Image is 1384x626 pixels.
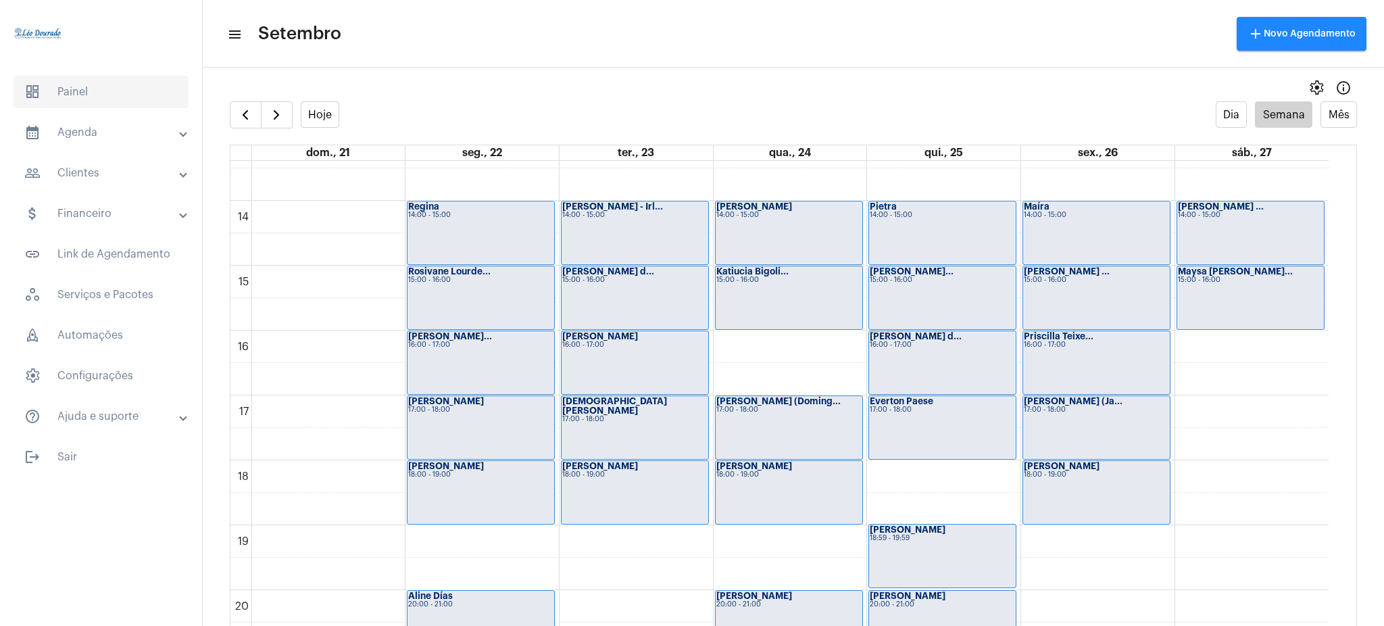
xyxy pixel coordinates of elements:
[1024,276,1169,284] div: 15:00 - 16:00
[258,23,341,45] span: Setembro
[562,416,708,423] div: 17:00 - 18:00
[408,592,453,600] strong: Aline Días
[24,287,41,303] span: sidenav icon
[24,206,180,222] mat-panel-title: Financeiro
[870,341,1015,349] div: 16:00 - 17:00
[303,145,353,160] a: 21 de setembro de 2025
[24,368,41,384] span: sidenav icon
[261,101,293,128] button: Próximo Semana
[1303,74,1330,101] button: settings
[562,202,663,211] strong: [PERSON_NAME] - Irl...
[1024,332,1093,341] strong: Priscilla Teixe...
[24,408,41,425] mat-icon: sidenav icon
[408,212,553,219] div: 14:00 - 15:00
[14,238,189,270] span: Link de Agendamento
[235,341,251,353] div: 16
[562,397,667,415] strong: [DEMOGRAPHIC_DATA][PERSON_NAME]
[408,406,553,414] div: 17:00 - 18:00
[235,211,251,223] div: 14
[870,397,933,406] strong: Everton Paese
[14,76,189,108] span: Painel
[24,165,180,181] mat-panel-title: Clientes
[870,601,1015,608] div: 20:00 - 21:00
[11,7,65,61] img: 4c910ca3-f26c-c648-53c7-1a2041c6e520.jpg
[716,267,789,276] strong: Katiucia Bigoli...
[1216,101,1247,128] button: Dia
[870,276,1015,284] div: 15:00 - 16:00
[227,26,241,43] mat-icon: sidenav icon
[1024,462,1099,471] strong: [PERSON_NAME]
[716,406,862,414] div: 17:00 - 18:00
[235,535,251,548] div: 19
[870,535,1015,542] div: 18:59 - 19:59
[232,600,251,612] div: 20
[716,276,862,284] div: 15:00 - 16:00
[8,400,202,433] mat-expansion-panel-header: sidenav iconAjuda e suporte
[716,202,792,211] strong: [PERSON_NAME]
[24,124,41,141] mat-icon: sidenav icon
[870,267,954,276] strong: [PERSON_NAME]...
[870,332,962,341] strong: [PERSON_NAME] d...
[1178,276,1324,284] div: 15:00 - 16:00
[14,319,189,352] span: Automações
[562,267,654,276] strong: [PERSON_NAME] d...
[14,279,189,311] span: Serviços e Pacotes
[1178,267,1293,276] strong: Maysa [PERSON_NAME]...
[922,145,966,160] a: 25 de setembro de 2025
[236,276,251,288] div: 15
[1247,26,1264,42] mat-icon: add
[1178,212,1324,219] div: 14:00 - 15:00
[301,101,340,128] button: Hoje
[14,360,189,392] span: Configurações
[562,341,708,349] div: 16:00 - 17:00
[615,145,657,160] a: 23 de setembro de 2025
[1024,406,1169,414] div: 17:00 - 18:00
[870,406,1015,414] div: 17:00 - 18:00
[716,397,841,406] strong: [PERSON_NAME] (Doming...
[14,441,189,473] span: Sair
[716,212,862,219] div: 14:00 - 15:00
[870,212,1015,219] div: 14:00 - 15:00
[562,471,708,479] div: 18:00 - 19:00
[1024,202,1049,211] strong: Maíra
[408,462,484,471] strong: [PERSON_NAME]
[1024,397,1122,406] strong: [PERSON_NAME] (Ja...
[1308,80,1325,96] span: settings
[1255,101,1312,128] button: Semana
[408,601,553,608] div: 20:00 - 21:00
[716,471,862,479] div: 18:00 - 19:00
[1335,80,1352,96] mat-icon: Info
[716,592,792,600] strong: [PERSON_NAME]
[1024,212,1169,219] div: 14:00 - 15:00
[24,246,41,262] mat-icon: sidenav icon
[24,449,41,465] mat-icon: sidenav icon
[562,462,638,471] strong: [PERSON_NAME]
[237,406,251,418] div: 17
[408,341,553,349] div: 16:00 - 17:00
[24,124,180,141] mat-panel-title: Agenda
[24,206,41,222] mat-icon: sidenav icon
[1024,471,1169,479] div: 18:00 - 19:00
[8,197,202,230] mat-expansion-panel-header: sidenav iconFinanceiro
[408,332,492,341] strong: [PERSON_NAME]...
[408,267,491,276] strong: Rosivane Lourde...
[230,101,262,128] button: Semana Anterior
[24,408,180,425] mat-panel-title: Ajuda e suporte
[235,471,251,483] div: 18
[1024,267,1110,276] strong: [PERSON_NAME] ...
[408,202,439,211] strong: Regina
[1237,17,1366,51] button: Novo Agendamento
[562,212,708,219] div: 14:00 - 15:00
[1229,145,1275,160] a: 27 de setembro de 2025
[1247,29,1356,39] span: Novo Agendamento
[1320,101,1357,128] button: Mês
[24,165,41,181] mat-icon: sidenav icon
[8,157,202,189] mat-expansion-panel-header: sidenav iconClientes
[1330,74,1357,101] button: Info
[870,592,945,600] strong: [PERSON_NAME]
[1024,341,1169,349] div: 16:00 - 17:00
[870,202,897,211] strong: Pietra
[766,145,814,160] a: 24 de setembro de 2025
[408,276,553,284] div: 15:00 - 16:00
[1178,202,1264,211] strong: [PERSON_NAME] ...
